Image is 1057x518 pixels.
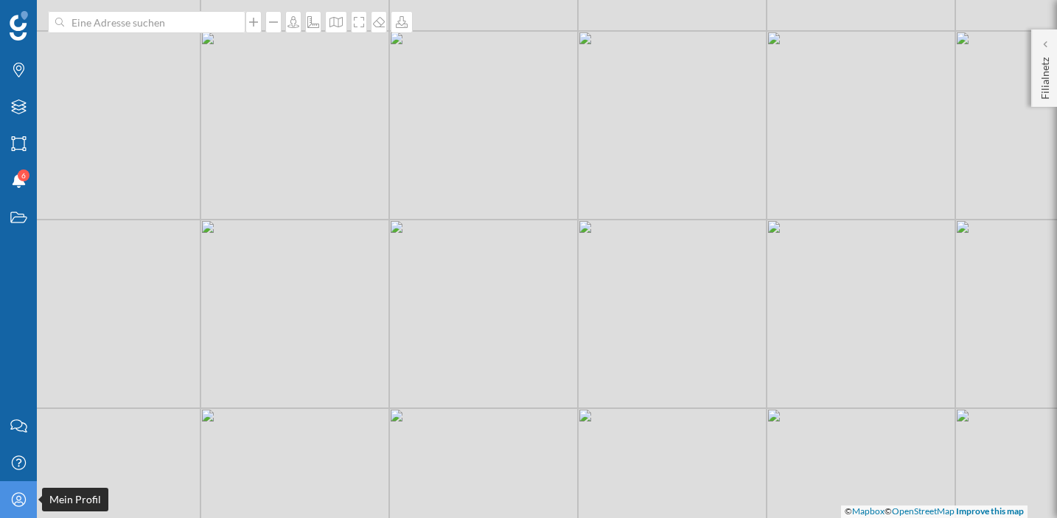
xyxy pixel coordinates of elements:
div: © © [841,505,1028,518]
a: Improve this map [956,505,1024,517]
div: Mein Profil [42,488,108,511]
span: Support [31,10,84,24]
a: OpenStreetMap [892,505,955,517]
p: Filialnetz [1038,52,1053,99]
span: 6 [21,168,26,183]
img: Geoblink Logo [10,11,28,41]
a: Mapbox [852,505,885,517]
